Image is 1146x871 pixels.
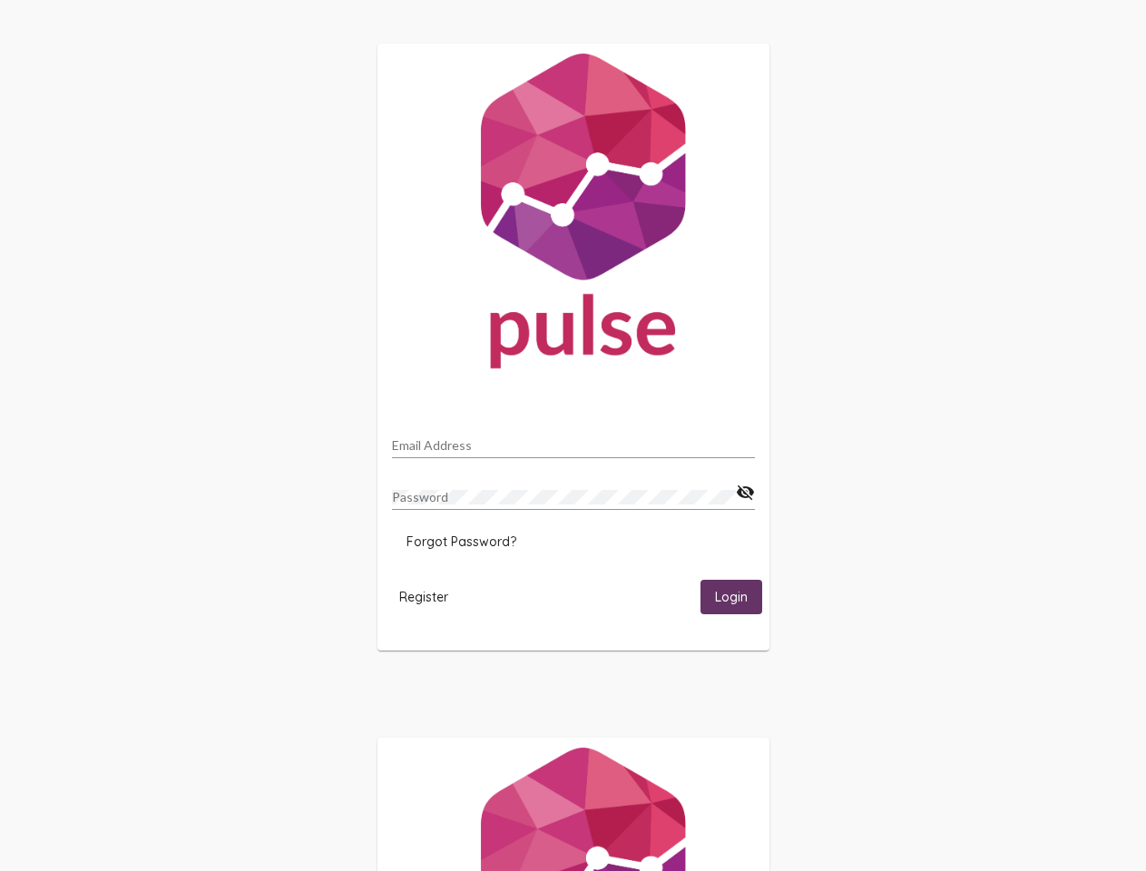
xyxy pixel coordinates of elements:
mat-icon: visibility_off [736,482,755,504]
span: Forgot Password? [406,533,516,550]
button: Login [700,580,762,613]
span: Login [715,590,748,606]
button: Forgot Password? [392,525,531,558]
button: Register [385,580,463,613]
span: Register [399,589,448,605]
img: Pulse For Good Logo [377,44,769,387]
